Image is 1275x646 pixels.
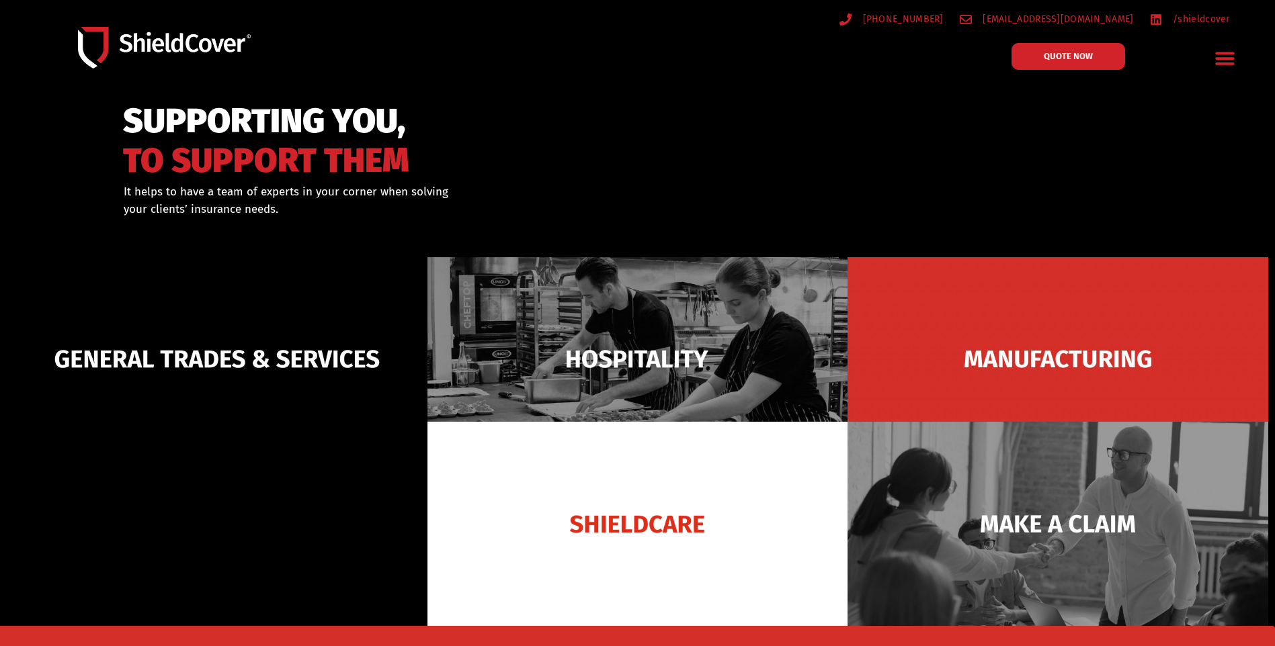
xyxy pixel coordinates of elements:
img: Shield-Cover-Underwriting-Australia-logo-full [78,27,251,69]
span: [EMAIL_ADDRESS][DOMAIN_NAME] [979,11,1133,28]
span: QUOTE NOW [1044,52,1093,60]
a: [PHONE_NUMBER] [839,11,944,28]
span: /shieldcover [1169,11,1230,28]
a: [EMAIL_ADDRESS][DOMAIN_NAME] [960,11,1134,28]
div: Menu Toggle [1209,42,1241,74]
a: QUOTE NOW [1012,43,1125,70]
a: /shieldcover [1150,11,1230,28]
div: It helps to have a team of experts in your corner when solving [124,183,706,218]
span: SUPPORTING YOU, [123,107,409,135]
span: [PHONE_NUMBER] [860,11,944,28]
p: your clients’ insurance needs. [124,201,706,218]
